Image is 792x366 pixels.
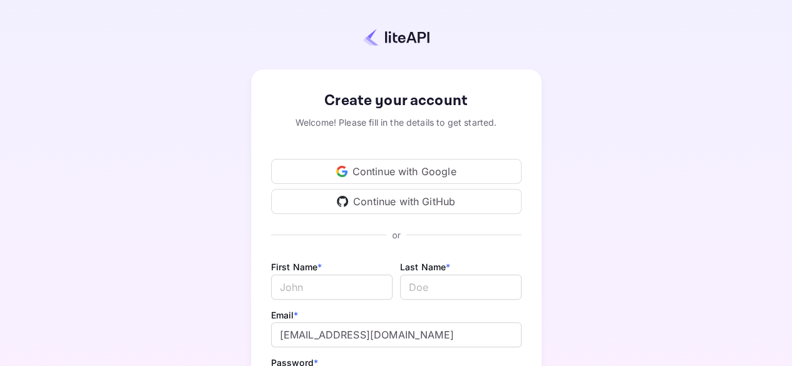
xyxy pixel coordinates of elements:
div: Create your account [271,89,522,112]
div: Welcome! Please fill in the details to get started. [271,116,522,129]
input: johndoe@gmail.com [271,322,522,347]
img: liteapi [363,28,429,46]
label: First Name [271,262,322,272]
div: Continue with Google [271,159,522,184]
div: Continue with GitHub [271,189,522,214]
input: Doe [400,275,522,300]
label: Email [271,310,299,320]
label: Last Name [400,262,451,272]
input: John [271,275,393,300]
